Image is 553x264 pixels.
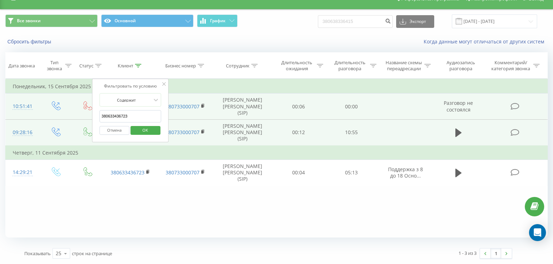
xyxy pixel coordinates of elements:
td: [PERSON_NAME] [PERSON_NAME] (SIP) [213,160,272,186]
td: 10:55 [325,119,378,145]
div: Статус [79,63,93,69]
span: График [210,18,226,23]
div: 10:51:41 [13,100,32,113]
td: Четверг, 11 Сентября 2025 [6,146,548,160]
a: 380733000707 [166,169,199,176]
a: Когда данные могут отличаться от других систем [424,38,548,45]
span: Все звонки [17,18,41,24]
a: 1 [491,248,501,258]
button: Все звонки [5,14,98,27]
button: Сбросить фильтры [5,38,55,45]
span: строк на странице [72,250,112,257]
a: 380633436723 [111,169,145,176]
div: Бизнес номер [165,63,196,69]
div: 14:29:21 [13,166,32,179]
td: 00:06 [272,94,325,120]
span: Поддержка з 8 до 18 Осно... [388,166,423,179]
div: Фильтровать по условию [99,83,161,90]
td: 00:04 [272,160,325,186]
span: Показывать [24,250,51,257]
td: 00:00 [325,94,378,120]
button: Основной [101,14,193,27]
div: Комментарий/категория звонка [490,60,532,72]
div: Название схемы переадресации [385,60,423,72]
span: OK [135,125,155,136]
td: [PERSON_NAME] [PERSON_NAME] (SIP) [213,119,272,145]
div: Дата звонка [8,63,35,69]
div: Тип звонка [45,60,63,72]
div: 1 - 3 из 3 [459,250,477,257]
a: 380733000707 [166,103,199,110]
button: Отмена [99,126,129,135]
div: Длительность разговора [331,60,368,72]
td: [PERSON_NAME] [PERSON_NAME] (SIP) [213,94,272,120]
div: 09:28:16 [13,126,32,139]
td: 05:13 [325,160,378,186]
input: Введите значение [99,110,161,122]
button: Экспорт [396,15,434,28]
span: Разговор не состоялся [444,100,473,113]
div: Аудиозапись разговора [440,60,482,72]
div: Сотрудник [226,63,250,69]
button: График [197,14,238,27]
td: Понедельник, 15 Сентября 2025 [6,79,548,94]
div: 25 [56,250,61,257]
td: 00:12 [272,119,325,145]
button: OK [130,126,160,135]
div: Клиент [118,63,133,69]
input: Поиск по номеру [318,15,393,28]
a: 380733000707 [166,129,199,136]
div: Длительность ожидания [278,60,315,72]
div: Open Intercom Messenger [529,224,546,241]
